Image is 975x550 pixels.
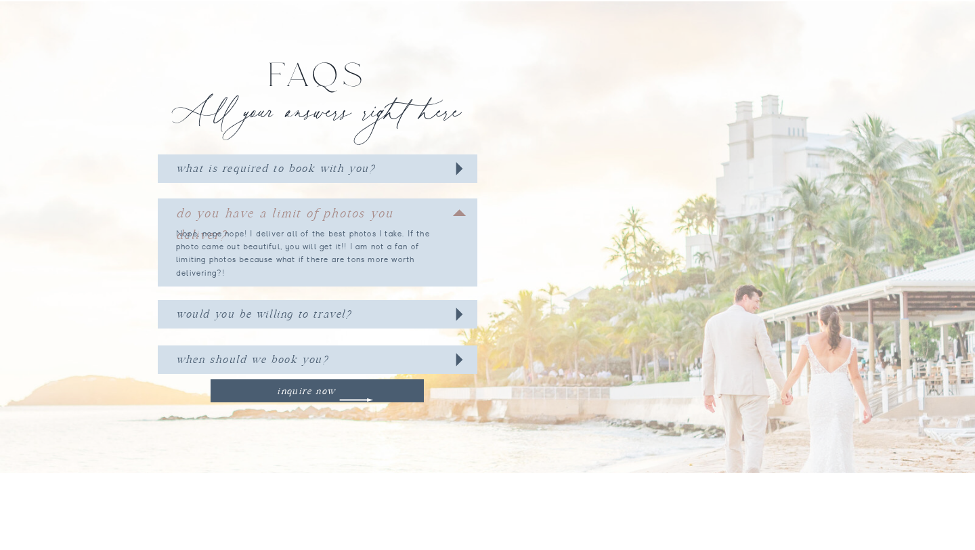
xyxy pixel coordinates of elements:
[176,159,413,176] a: WHAT IS REQUIRED TO BOOK WITH YOU?
[176,203,446,219] a: DO YOU HAVE A LIMIT OF PHOTOS YOU DELIVER?
[176,350,446,367] a: WHEN SHOULD WE BOOK YOU?
[176,228,440,240] p: Nope, nope nope! I deliver all of the best photos I take. If the photo came out beautiful, you wi...
[144,146,357,200] p: Browse through our
[126,170,360,210] h2: Wedding Portfolio
[176,305,446,322] a: WOULD YOU BE WILLING TO TRAVEL?
[168,276,328,289] p: you need to know that you are
[147,58,487,85] h2: FAQs
[255,383,358,396] a: inquire now
[148,221,357,260] p: In these featured galleries, you'll find a showcase of the heartfelt connections, the joyous cele...
[181,90,464,130] p: All your answers right here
